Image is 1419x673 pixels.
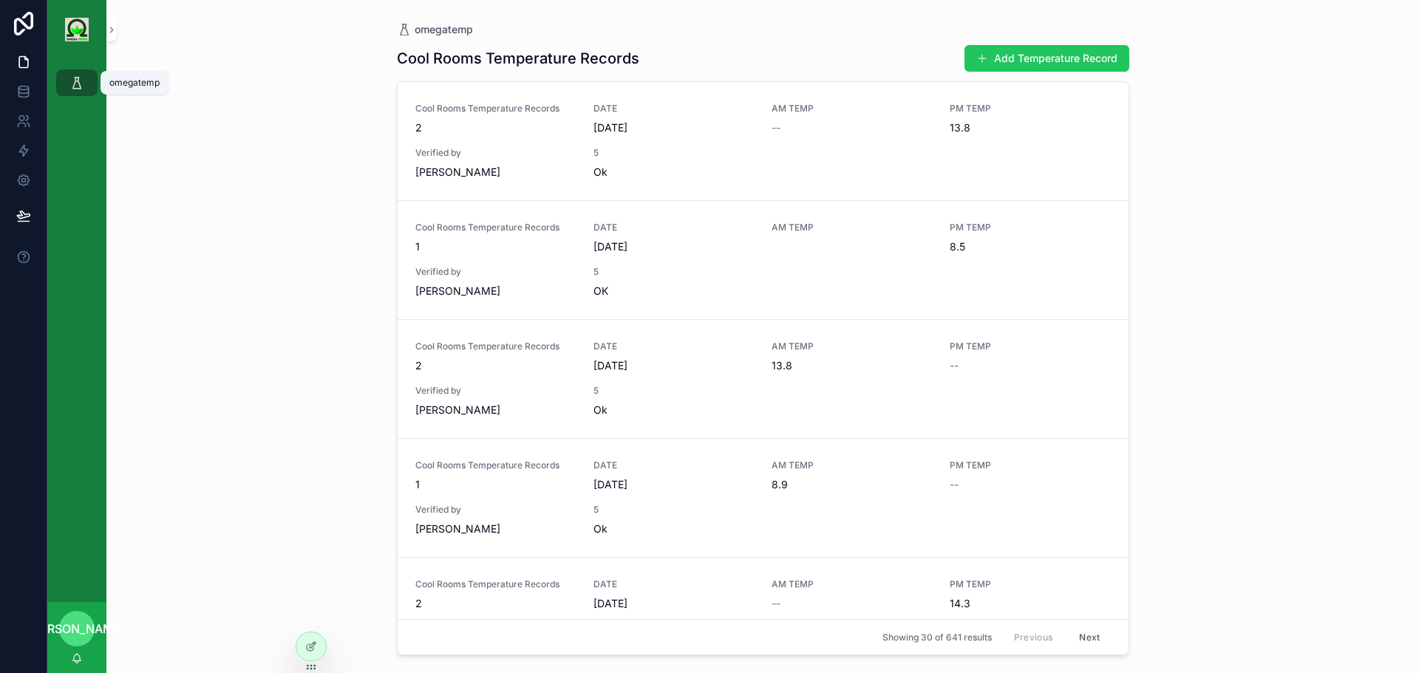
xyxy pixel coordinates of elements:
button: Next [1069,626,1110,649]
span: 14.3 [950,596,1110,611]
span: Verified by [415,266,576,278]
span: 2 [415,358,576,373]
span: 5 [593,266,754,278]
span: 13.8 [950,120,1110,135]
span: PM TEMP [950,460,1110,471]
span: Verified by [415,504,576,516]
a: Cool Rooms Temperature Records2DATE[DATE]AM TEMP13.8PM TEMP--Verified by[PERSON_NAME]5Ok [398,319,1129,438]
span: -- [772,120,780,135]
span: [DATE] [593,239,754,254]
span: 8.5 [950,239,1110,254]
h1: Cool Rooms Temperature Records [397,48,639,69]
span: Cool Rooms Temperature Records [415,222,576,233]
span: DATE [593,341,754,352]
span: PM TEMP [950,103,1110,115]
span: [DATE] [593,596,754,611]
span: [DATE] [593,477,754,492]
span: -- [950,358,959,373]
span: DATE [593,103,754,115]
span: [PERSON_NAME] [28,620,126,638]
span: Ok [593,403,754,417]
span: AM TEMP [772,222,932,233]
span: PM TEMP [950,578,1110,590]
span: 5 [593,504,754,516]
span: DATE [593,222,754,233]
button: Add Temperature Record [964,45,1129,72]
a: Cool Rooms Temperature Records1DATE[DATE]AM TEMP8.9PM TEMP--Verified by[PERSON_NAME]5Ok [398,438,1129,557]
span: [PERSON_NAME] [415,403,576,417]
a: Cool Rooms Temperature Records1DATE[DATE]AM TEMPPM TEMP8.5Verified by[PERSON_NAME]5OK [398,200,1129,319]
img: App logo [65,18,89,41]
span: 8.9 [772,477,932,492]
span: Cool Rooms Temperature Records [415,341,576,352]
span: [DATE] [593,358,754,373]
span: AM TEMP [772,460,932,471]
span: Ok [593,522,754,536]
span: Verified by [415,147,576,159]
span: omegatemp [415,22,473,37]
span: 13.8 [772,358,932,373]
span: Cool Rooms Temperature Records [415,103,576,115]
span: Ok [593,165,754,180]
span: 5 [593,385,754,397]
span: OK [593,284,754,298]
span: AM TEMP [772,578,932,590]
span: Cool Rooms Temperature Records [415,578,576,590]
span: [PERSON_NAME] [415,284,576,298]
span: 2 [415,596,576,611]
span: Cool Rooms Temperature Records [415,460,576,471]
span: DATE [593,460,754,471]
span: Showing 30 of 641 results [882,632,992,643]
span: [PERSON_NAME] [415,522,576,536]
span: 1 [415,477,576,492]
span: DATE [593,578,754,590]
div: scrollable content [47,59,106,115]
a: omegatemp [397,22,473,37]
span: [DATE] [593,120,754,135]
span: PM TEMP [950,341,1110,352]
span: 2 [415,120,576,135]
span: -- [950,477,959,492]
span: PM TEMP [950,222,1110,233]
span: -- [772,596,780,611]
div: omegatemp [109,77,160,89]
span: [PERSON_NAME] [415,165,576,180]
a: Cool Rooms Temperature Records2DATE[DATE]AM TEMP--PM TEMP13.8Verified by[PERSON_NAME]5Ok [398,82,1129,200]
span: AM TEMP [772,341,932,352]
span: 1 [415,239,576,254]
span: Verified by [415,385,576,397]
span: 5 [593,147,754,159]
span: AM TEMP [772,103,932,115]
